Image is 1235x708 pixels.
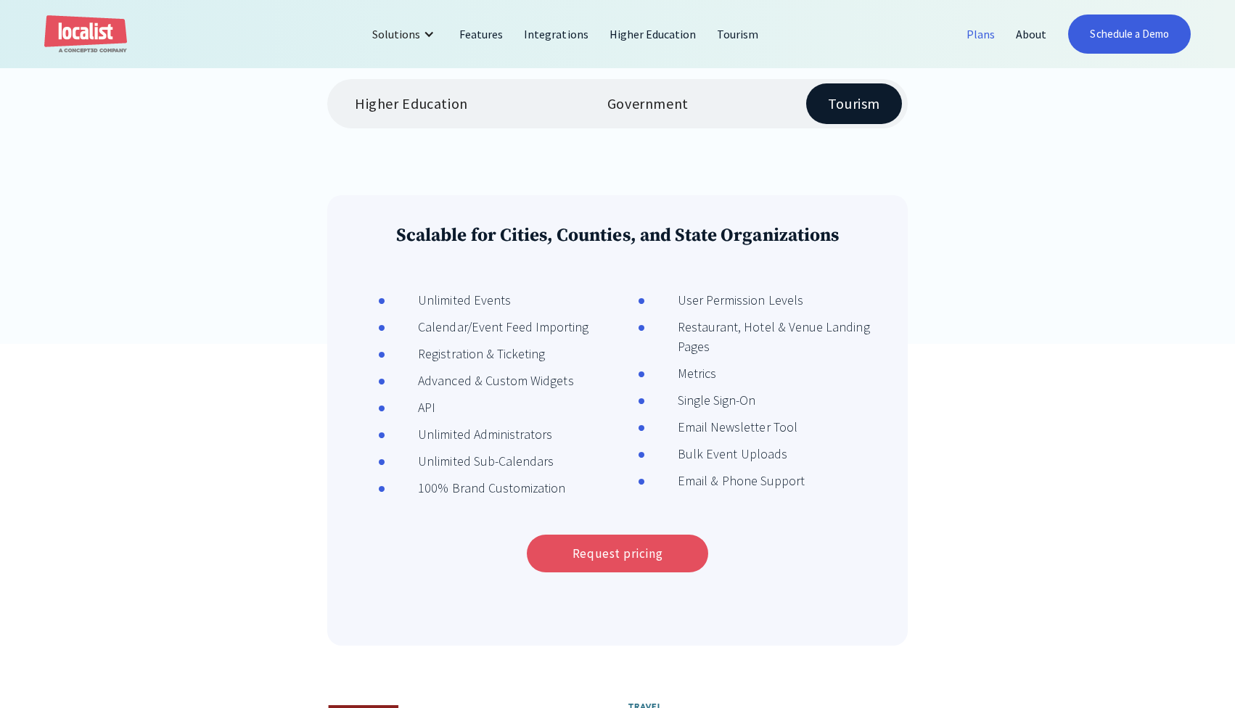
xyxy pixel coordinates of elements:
[645,317,886,356] div: Restaurant, Hotel & Venue Landing Pages
[44,15,127,54] a: home
[645,471,805,490] div: Email & Phone Support
[645,363,716,383] div: Metrics
[1068,15,1191,54] a: Schedule a Demo
[449,17,514,52] a: Features
[385,424,552,444] div: Unlimited Administrators
[828,95,880,112] div: Tourism
[385,398,435,417] div: API
[361,17,449,52] div: Solutions
[645,290,803,310] div: User Permission Levels
[599,17,707,52] a: Higher Education
[385,371,573,390] div: Advanced & Custom Widgets
[385,344,545,363] div: Registration & Ticketing
[645,444,787,464] div: Bulk Event Uploads
[527,535,708,572] a: Request pricing
[385,478,565,498] div: 100% Brand Customization
[372,25,420,43] div: Solutions
[645,390,755,410] div: Single Sign-On
[645,417,797,437] div: Email Newsletter Tool
[707,17,769,52] a: Tourism
[607,95,689,112] div: Government
[385,317,588,337] div: Calendar/Event Feed Importing
[349,224,885,247] h3: Scalable for Cities, Counties, and State Organizations
[514,17,599,52] a: Integrations
[385,290,511,310] div: Unlimited Events
[1006,17,1057,52] a: About
[956,17,1006,52] a: Plans
[385,451,554,471] div: Unlimited Sub-Calendars
[355,95,468,112] div: Higher Education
